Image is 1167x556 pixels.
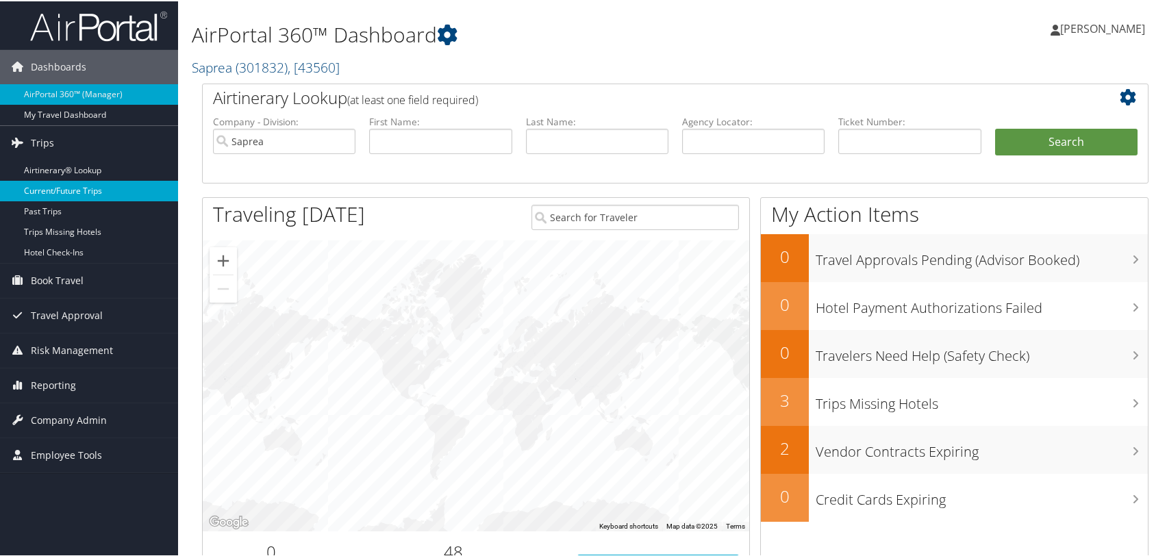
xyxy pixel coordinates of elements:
h3: Vendor Contracts Expiring [816,434,1148,460]
h2: 0 [761,483,809,507]
h2: 3 [761,388,809,411]
span: ( 301832 ) [236,57,288,75]
span: (at least one field required) [347,91,478,106]
h1: My Action Items [761,199,1148,227]
h2: Airtinerary Lookup [213,85,1059,108]
span: Company Admin [31,402,107,436]
a: Saprea [192,57,340,75]
button: Zoom out [210,274,237,301]
span: Trips [31,125,54,159]
span: Book Travel [31,262,84,296]
h2: 2 [761,435,809,459]
a: Open this area in Google Maps (opens a new window) [206,512,251,530]
label: First Name: [369,114,512,127]
span: Travel Approval [31,297,103,331]
span: Employee Tools [31,437,102,471]
h3: Trips Missing Hotels [816,386,1148,412]
label: Company - Division: [213,114,355,127]
a: 0Hotel Payment Authorizations Failed [761,281,1148,329]
button: Search [995,127,1138,155]
img: airportal-logo.png [30,9,167,41]
h2: 0 [761,292,809,315]
span: Risk Management [31,332,113,366]
button: Zoom in [210,246,237,273]
a: 0Travel Approvals Pending (Advisor Booked) [761,233,1148,281]
h1: Traveling [DATE] [213,199,365,227]
h2: 0 [761,340,809,363]
a: 3Trips Missing Hotels [761,377,1148,425]
h2: 0 [761,244,809,267]
h3: Travel Approvals Pending (Advisor Booked) [816,242,1148,268]
span: [PERSON_NAME] [1060,20,1145,35]
a: 0Travelers Need Help (Safety Check) [761,329,1148,377]
span: , [ 43560 ] [288,57,340,75]
a: Terms (opens in new tab) [726,521,745,529]
label: Last Name: [526,114,668,127]
label: Agency Locator: [682,114,825,127]
input: Search for Traveler [531,203,738,229]
a: [PERSON_NAME] [1051,7,1159,48]
span: Map data ©2025 [666,521,718,529]
h3: Hotel Payment Authorizations Failed [816,290,1148,316]
h3: Credit Cards Expiring [816,482,1148,508]
a: 2Vendor Contracts Expiring [761,425,1148,472]
label: Ticket Number: [838,114,981,127]
h1: AirPortal 360™ Dashboard [192,19,836,48]
h3: Travelers Need Help (Safety Check) [816,338,1148,364]
span: Dashboards [31,49,86,83]
img: Google [206,512,251,530]
span: Reporting [31,367,76,401]
a: 0Credit Cards Expiring [761,472,1148,520]
button: Keyboard shortcuts [599,520,658,530]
